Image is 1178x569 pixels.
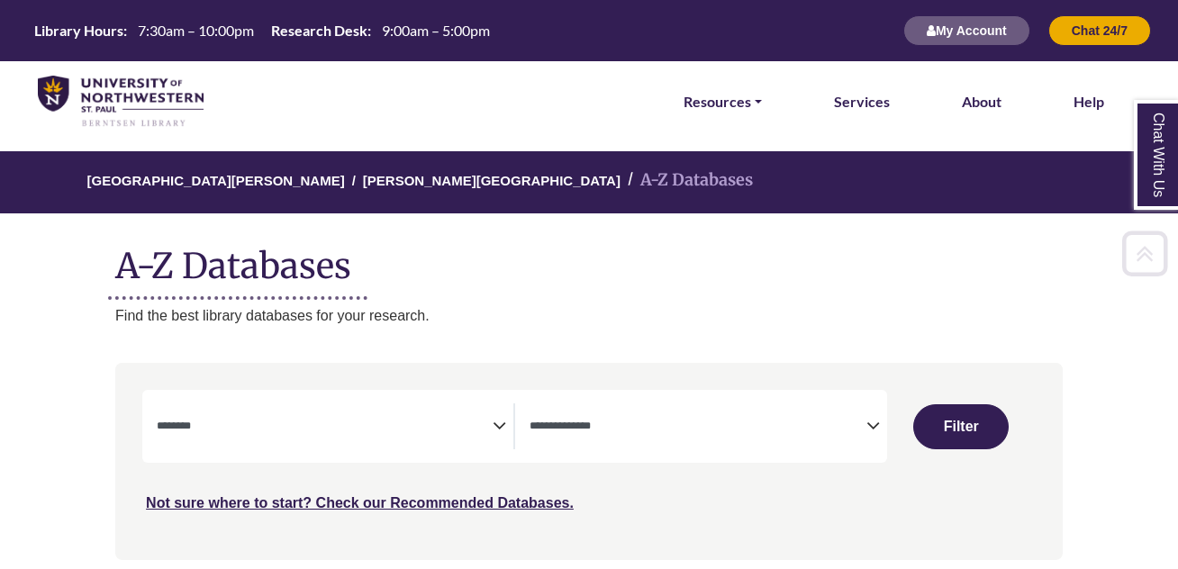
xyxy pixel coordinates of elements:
[1074,90,1104,113] a: Help
[115,363,1063,559] nav: Search filters
[264,21,372,40] th: Research Desk:
[27,21,497,38] table: Hours Today
[530,420,865,435] textarea: Search
[1048,23,1151,38] a: Chat 24/7
[382,22,490,39] span: 9:00am – 5:00pm
[38,76,204,128] img: library_home
[146,495,574,510] a: Not sure where to start? Check our Recommended Databases.
[138,22,254,39] span: 7:30am – 10:00pm
[1116,241,1173,266] a: Back to Top
[363,170,621,188] a: [PERSON_NAME][GEOGRAPHIC_DATA]
[27,21,497,41] a: Hours Today
[115,151,1063,213] nav: breadcrumb
[1048,15,1151,46] button: Chat 24/7
[87,170,345,188] a: [GEOGRAPHIC_DATA][PERSON_NAME]
[115,304,1063,328] p: Find the best library databases for your research.
[962,90,1001,113] a: About
[115,231,1063,286] h1: A-Z Databases
[27,21,128,40] th: Library Hours:
[834,90,890,113] a: Services
[621,167,753,194] li: A-Z Databases
[903,23,1030,38] a: My Account
[157,420,493,435] textarea: Search
[684,90,762,113] a: Resources
[903,15,1030,46] button: My Account
[913,404,1009,449] button: Submit for Search Results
